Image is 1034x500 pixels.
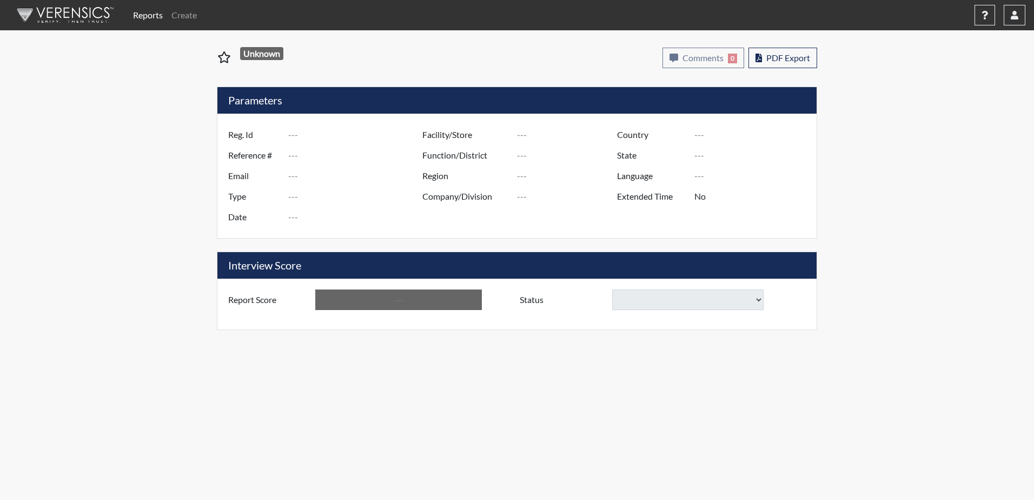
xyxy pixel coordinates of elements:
[288,145,425,166] input: ---
[167,4,201,26] a: Create
[517,186,620,207] input: ---
[694,166,814,186] input: ---
[517,124,620,145] input: ---
[240,47,284,60] span: Unknown
[129,4,167,26] a: Reports
[288,166,425,186] input: ---
[220,290,315,310] label: Report Score
[609,145,694,166] label: State
[609,186,694,207] label: Extended Time
[220,166,288,186] label: Email
[662,48,744,68] button: Comments0
[217,87,817,114] h5: Parameters
[220,145,288,166] label: Reference #
[694,124,814,145] input: ---
[512,290,612,310] label: Status
[288,207,425,227] input: ---
[517,145,620,166] input: ---
[414,186,517,207] label: Company/Division
[220,186,288,207] label: Type
[694,145,814,166] input: ---
[694,186,814,207] input: ---
[766,52,810,63] span: PDF Export
[414,145,517,166] label: Function/District
[414,166,517,186] label: Region
[682,52,724,63] span: Comments
[517,166,620,186] input: ---
[288,186,425,207] input: ---
[609,124,694,145] label: Country
[220,207,288,227] label: Date
[414,124,517,145] label: Facility/Store
[315,290,482,310] input: ---
[288,124,425,145] input: ---
[220,124,288,145] label: Reg. Id
[748,48,817,68] button: PDF Export
[512,290,814,310] div: Document a decision to hire or decline a candiate
[728,54,737,63] span: 0
[217,252,817,279] h5: Interview Score
[609,166,694,186] label: Language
